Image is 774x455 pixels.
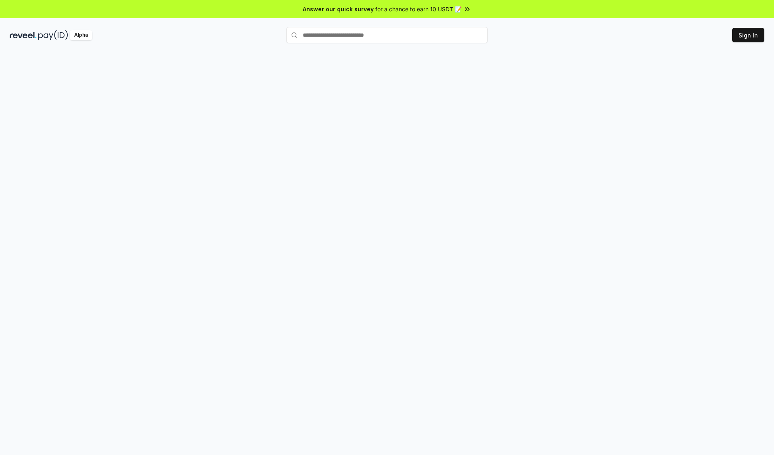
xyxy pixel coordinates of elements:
div: Alpha [70,30,92,40]
span: Answer our quick survey [303,5,374,13]
button: Sign In [732,28,764,42]
img: reveel_dark [10,30,37,40]
span: for a chance to earn 10 USDT 📝 [375,5,462,13]
img: pay_id [38,30,68,40]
